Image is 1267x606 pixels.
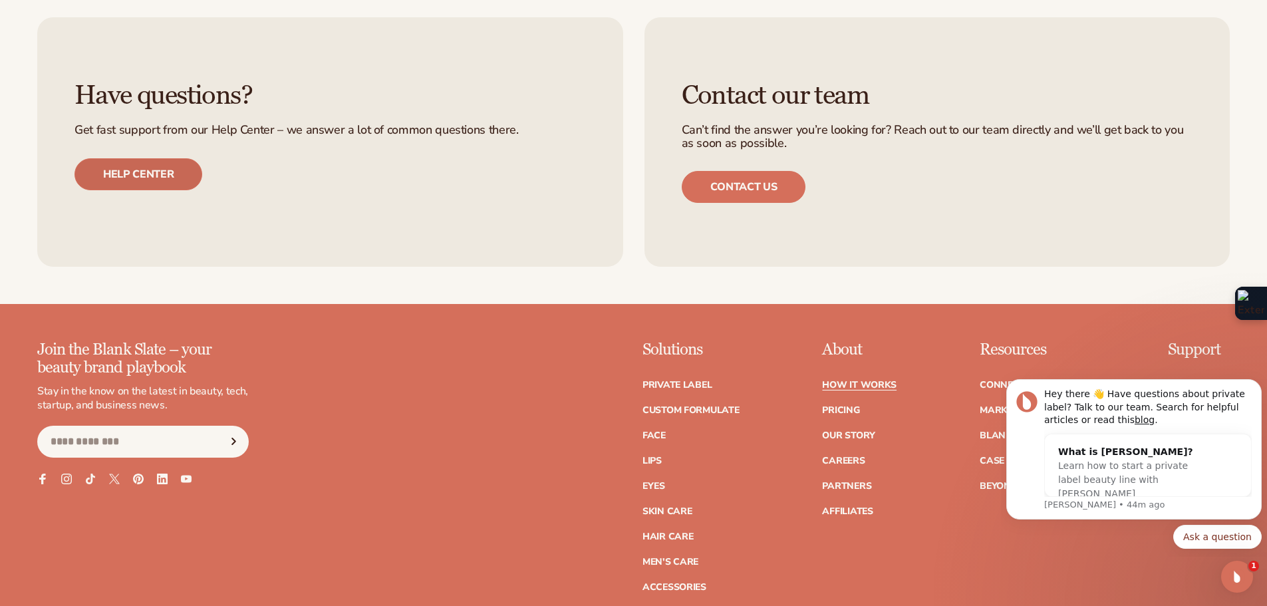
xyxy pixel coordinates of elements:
[822,507,873,516] a: Affiliates
[822,482,871,491] a: Partners
[642,583,706,592] a: Accessories
[1221,561,1253,593] iframe: Intercom live chat
[642,431,666,440] a: Face
[642,482,665,491] a: Eyes
[642,507,692,516] a: Skin Care
[822,406,859,415] a: Pricing
[822,380,897,390] a: How It Works
[822,431,875,440] a: Our Story
[74,124,586,137] p: Get fast support from our Help Center – we answer a lot of common questions there.
[642,456,662,466] a: Lips
[980,456,1046,466] a: Case Studies
[1238,290,1264,317] img: Extension Icon
[980,380,1085,390] a: Connect your store
[822,341,897,359] p: About
[980,341,1085,359] p: Resources
[980,482,1075,491] a: Beyond the brand
[682,171,806,203] a: Contact us
[682,124,1193,150] p: Can’t find the answer you’re looking for? Reach out to our team directly and we’ll get back to yo...
[642,557,698,567] a: Men's Care
[1248,561,1259,571] span: 1
[642,341,740,359] p: Solutions
[1001,367,1267,557] iframe: Intercom notifications message
[980,431,1068,440] a: Blanka Academy
[1168,341,1230,359] p: Support
[642,380,712,390] a: Private label
[642,532,693,541] a: Hair Care
[642,406,740,415] a: Custom formulate
[682,81,1193,110] h3: Contact our team
[219,426,248,458] button: Subscribe
[37,341,249,377] p: Join the Blank Slate – your beauty brand playbook
[74,158,202,190] a: Help center
[822,456,865,466] a: Careers
[74,81,586,110] h3: Have questions?
[980,406,1081,415] a: Marketing services
[37,384,249,412] p: Stay in the know on the latest in beauty, tech, startup, and business news.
